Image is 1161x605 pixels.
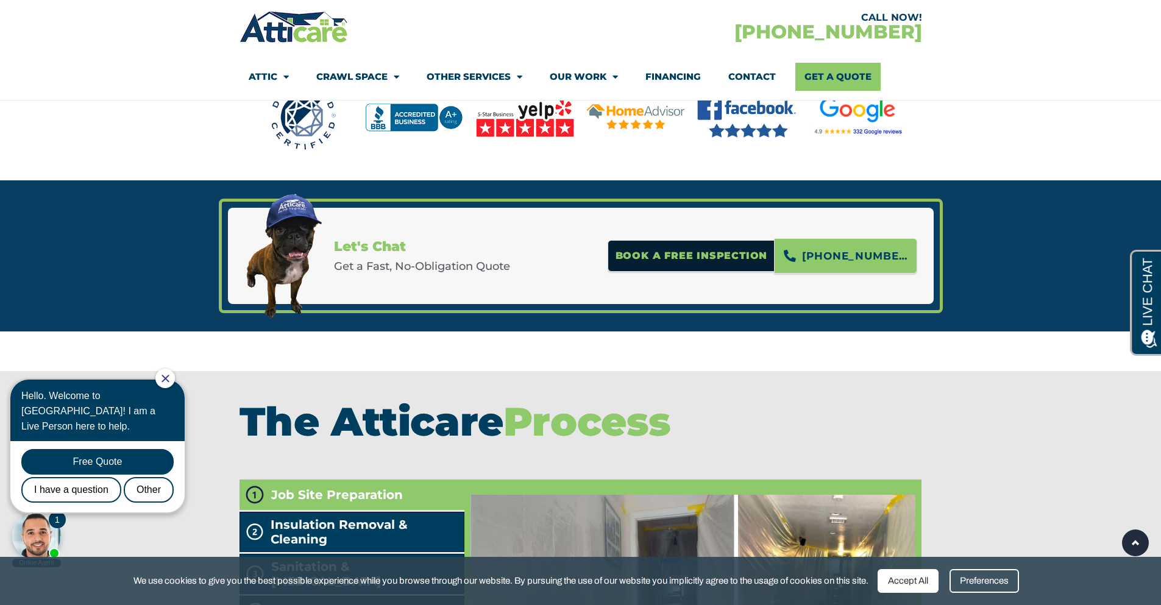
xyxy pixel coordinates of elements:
[30,10,98,25] span: Opens a chat window
[608,240,776,272] a: Book A free inspection
[133,573,868,589] span: We use cookies to give you the best possible experience while you browse through our website. By ...
[774,238,917,274] a: [PHONE_NUMBER]
[728,63,776,91] a: Contact
[503,397,671,445] span: Process
[240,402,922,441] h2: The Atticare
[240,190,328,322] img: The atticare dog representing everything roofing and attic insulation with a smile
[878,569,939,593] div: Accept All
[550,63,618,91] a: Our Work
[616,246,768,266] span: Book A free inspection
[249,63,289,91] a: Attic
[645,63,701,91] a: Financing
[334,236,580,258] h3: Let's Chat
[316,63,399,91] a: Crawl Space
[271,487,403,502] span: Job Site Preparation
[6,367,201,568] iframe: Chat Invitation
[427,63,522,91] a: Other Services
[795,63,881,91] a: Get A Quote
[950,569,1019,593] div: Preferences
[334,258,580,276] p: Get a Fast, No-Obligation Quote
[271,517,459,547] span: Insulation Removal & Cleaning
[802,246,907,266] span: [PHONE_NUMBER]
[581,13,922,23] div: CALL NOW!
[249,63,913,91] nav: Menu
